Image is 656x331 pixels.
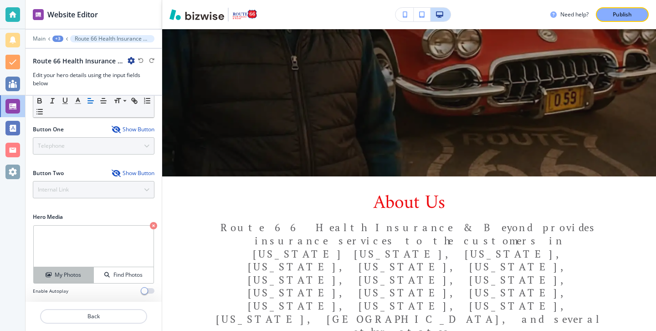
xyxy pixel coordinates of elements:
h2: Hero Media [33,213,154,221]
h2: Button One [33,125,64,134]
button: Find Photos [94,267,154,283]
img: Your Logo [232,10,257,20]
p: Back [41,312,146,321]
button: Publish [596,7,649,22]
h4: Enable Autoplay [33,288,68,295]
h2: Button Two [33,169,64,177]
h4: My Photos [55,271,81,279]
h4: Find Photos [113,271,143,279]
button: Main [33,36,46,42]
h3: Edit your hero details using the input fields below [33,71,154,88]
h2: Website Editor [47,9,98,20]
button: My Photos [34,267,94,283]
div: My PhotosFind Photos [33,225,154,284]
button: Show Button [112,126,154,133]
button: Show Button [112,170,154,177]
span: About Us [374,186,445,220]
button: +3 [52,36,63,42]
h3: Need help? [560,10,589,19]
p: Route 66 Health Insurance & Beyond [75,36,150,42]
p: Publish [613,10,632,19]
img: editor icon [33,9,44,20]
img: Bizwise Logo [169,9,224,20]
h2: Route 66 Health Insurance & Beyond [33,56,124,66]
button: Route 66 Health Insurance & Beyond [70,35,154,42]
button: Back [40,309,147,324]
